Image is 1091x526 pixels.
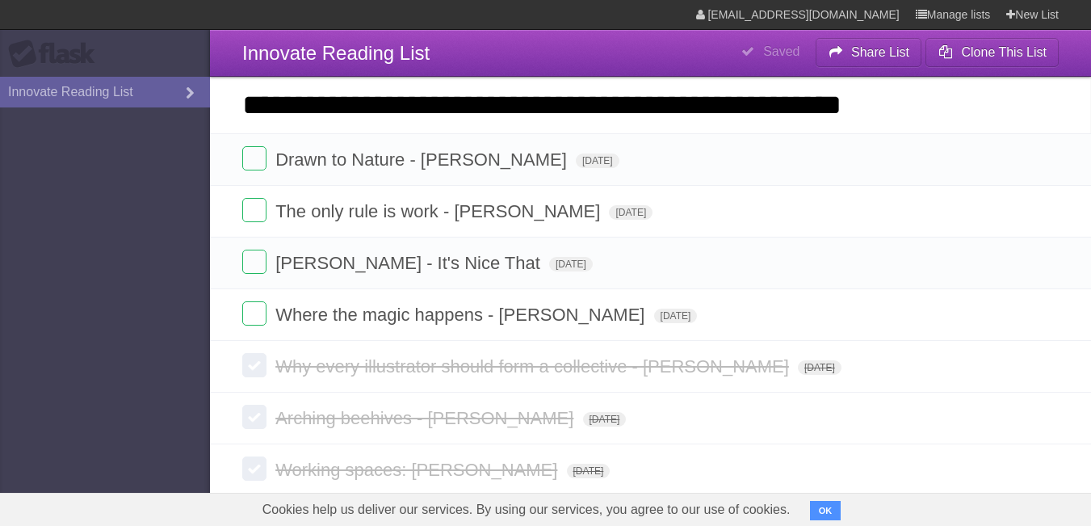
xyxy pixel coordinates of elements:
[8,40,105,69] div: Flask
[609,205,653,220] span: [DATE]
[275,460,561,480] span: Working spaces: [PERSON_NAME]
[798,360,841,375] span: [DATE]
[242,250,266,274] label: Done
[816,38,922,67] button: Share List
[763,44,799,58] b: Saved
[242,146,266,170] label: Done
[242,42,430,64] span: Innovate Reading List
[549,257,593,271] span: [DATE]
[851,45,909,59] b: Share List
[925,38,1059,67] button: Clone This List
[275,253,544,273] span: [PERSON_NAME] - It's Nice That
[961,45,1047,59] b: Clone This List
[567,464,611,478] span: [DATE]
[275,149,571,170] span: Drawn to Nature - [PERSON_NAME]
[242,405,266,429] label: Done
[242,457,266,481] label: Done
[810,501,841,520] button: OK
[242,198,266,222] label: Done
[654,309,698,323] span: [DATE]
[275,356,793,377] span: Why every illustrator should form a collective - [PERSON_NAME]
[246,494,807,526] span: Cookies help us deliver our services. By using our services, you agree to our use of cookies.
[576,154,619,168] span: [DATE]
[275,408,577,428] span: Arching beehives - [PERSON_NAME]
[583,412,627,427] span: [DATE]
[275,201,604,221] span: The only rule is work - [PERSON_NAME]
[242,301,266,326] label: Done
[275,305,648,325] span: Where the magic happens - [PERSON_NAME]
[242,353,266,377] label: Done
